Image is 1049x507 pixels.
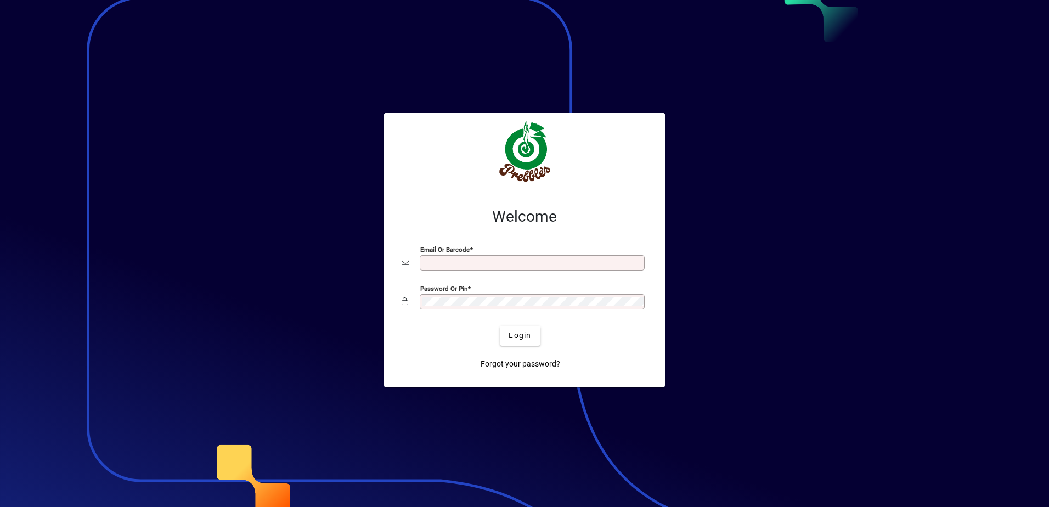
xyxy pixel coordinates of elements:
mat-label: Email or Barcode [420,245,470,253]
button: Login [500,326,540,346]
a: Forgot your password? [476,354,565,374]
mat-label: Password or Pin [420,284,467,292]
h2: Welcome [402,207,647,226]
span: Login [509,330,531,341]
span: Forgot your password? [481,358,560,370]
